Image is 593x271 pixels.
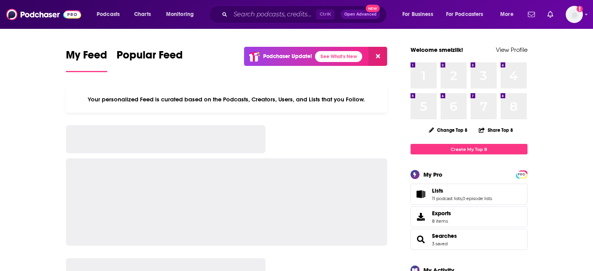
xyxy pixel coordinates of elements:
[366,5,380,12] span: New
[66,48,107,72] a: My Feed
[525,8,538,21] a: Show notifications dropdown
[117,48,183,72] a: Popular Feed
[411,144,528,154] a: Create My Top 8
[6,7,81,22] img: Podchaser - Follow, Share and Rate Podcasts
[424,125,473,135] button: Change Top 8
[117,48,183,66] span: Popular Feed
[341,10,380,19] button: Open AdvancedNew
[478,122,513,138] button: Share Top 8
[66,48,107,66] span: My Feed
[413,189,429,200] a: Lists
[495,8,523,21] button: open menu
[423,171,443,178] div: My Pro
[566,6,583,23] img: User Profile
[402,9,433,20] span: For Business
[413,211,429,222] span: Exports
[66,86,388,113] div: Your personalized Feed is curated based on the Podcasts, Creators, Users, and Lists that you Follow.
[517,171,526,177] a: PRO
[129,8,156,21] a: Charts
[432,196,462,201] a: 11 podcast lists
[544,8,556,21] a: Show notifications dropdown
[577,6,583,12] svg: Add a profile image
[432,232,457,239] a: Searches
[496,46,528,53] a: View Profile
[161,8,204,21] button: open menu
[500,9,513,20] span: More
[432,210,451,217] span: Exports
[411,206,528,227] a: Exports
[432,241,448,246] a: 3 saved
[462,196,462,201] span: ,
[432,218,451,224] span: 8 items
[344,12,377,16] span: Open Advanced
[216,5,394,23] div: Search podcasts, credits, & more...
[263,53,312,60] p: Podchaser Update!
[413,234,429,245] a: Searches
[230,8,316,21] input: Search podcasts, credits, & more...
[566,6,583,23] button: Show profile menu
[411,46,463,53] a: Welcome smeizlik!
[316,9,335,19] span: Ctrl K
[91,8,130,21] button: open menu
[446,9,483,20] span: For Podcasters
[134,9,151,20] span: Charts
[97,9,120,20] span: Podcasts
[315,51,362,62] a: See What's New
[411,229,528,250] span: Searches
[566,6,583,23] span: Logged in as smeizlik
[166,9,194,20] span: Monitoring
[397,8,443,21] button: open menu
[432,187,492,194] a: Lists
[441,8,495,21] button: open menu
[432,187,443,194] span: Lists
[411,184,528,205] span: Lists
[462,196,492,201] a: 0 episode lists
